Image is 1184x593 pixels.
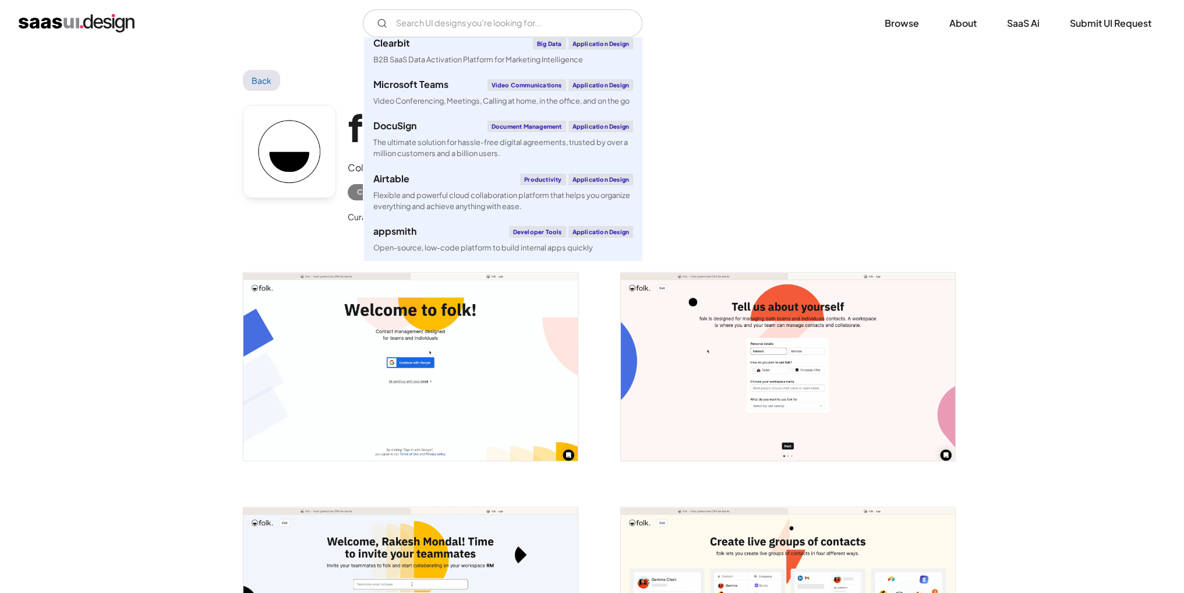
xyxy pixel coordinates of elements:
[487,79,566,91] div: Video Communications
[621,273,955,461] a: open lightbox
[364,167,642,219] a: AirtableProductivityApplication DesignFlexible and powerful cloud collaboration platform that hel...
[568,121,634,132] div: Application Design
[373,38,410,48] div: Clearbit
[348,161,599,175] div: Collaborative workspace for all your team’s relationships.
[568,79,634,91] div: Application Design
[364,219,642,260] a: appsmithDeveloper toolsApplication DesignOpen-source, low-code platform to build internal apps qu...
[533,38,566,50] div: Big Data
[373,80,448,89] div: Microsoft Teams
[568,226,634,238] div: Application Design
[363,9,642,37] input: Search UI designs you're looking for...
[373,137,633,159] div: The ultimate solution for hassle-free digital agreements, trusted by over a million customers and...
[520,174,566,185] div: Productivity
[243,273,578,461] a: open lightbox
[621,273,955,461] img: 6369f940f755584f51d165d2_folk%20more%20about%20user.png
[373,242,593,253] div: Open-source, low-code platform to build internal apps quickly
[19,14,135,33] a: home
[364,31,642,72] a: ClearbitBig DataApplication DesignB2B SaaS Data Activation Platform for Marketing Intelligence
[935,10,991,36] a: About
[243,273,578,461] img: 6369f93f0238eb820692b911_folk%20login.png
[348,210,393,224] div: Curated by:
[364,72,642,114] a: Microsoft TeamsVideo CommunicationsApplication DesignVideo Conferencing, Meetings, Calling at hom...
[373,121,416,130] div: DocuSign
[568,174,634,185] div: Application Design
[364,260,642,313] a: KnockNotificationsApplication DesignKnock is the ultimate notification solution that lets you eng...
[373,227,416,236] div: appsmith
[348,105,599,150] h1: folk
[363,9,642,37] form: Email Form
[871,10,933,36] a: Browse
[364,114,642,166] a: DocuSignDocument ManagementApplication DesignThe ultimate solution for hassle-free digital agreem...
[1056,10,1165,36] a: Submit UI Request
[243,70,281,91] a: Back
[487,121,566,132] div: Document Management
[509,226,566,238] div: Developer tools
[373,174,409,183] div: Airtable
[357,185,374,199] div: CRM
[373,96,630,107] div: Video Conferencing, Meetings, Calling at home, in the office, and on the go
[568,38,634,50] div: Application Design
[993,10,1054,36] a: SaaS Ai
[373,190,633,212] div: Flexible and powerful cloud collaboration platform that helps you organize everything and achieve...
[373,54,583,65] div: B2B SaaS Data Activation Platform for Marketing Intelligence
